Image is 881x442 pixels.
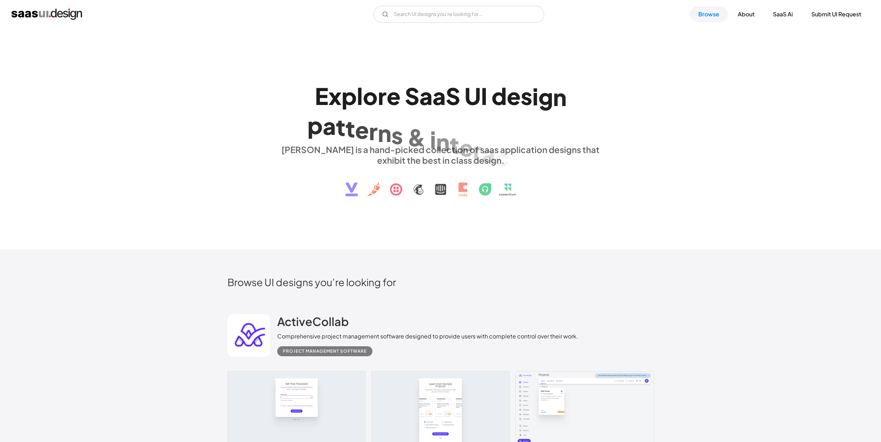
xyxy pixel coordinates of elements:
div: & [407,123,426,151]
div: r [473,137,482,164]
div: n [436,128,450,156]
div: E [315,82,328,110]
div: e [459,134,473,161]
div: d [491,82,507,110]
div: n [378,119,391,147]
div: n [553,83,566,111]
div: a [482,140,495,167]
div: i [532,83,538,110]
div: t [450,131,459,158]
div: c [495,143,509,171]
div: p [342,82,357,110]
input: Search UI designs you're looking for... [374,6,544,23]
h2: ActiveCollab [277,314,349,328]
div: s [391,121,403,149]
div: a [419,82,433,110]
div: s [521,82,532,110]
a: Browse [690,6,728,22]
div: r [369,117,378,145]
div: a [323,112,336,140]
div: i [430,126,436,153]
div: Comprehensive project management software designed to provide users with complete control over th... [277,332,578,341]
div: t [336,113,345,141]
div: S [405,82,419,110]
div: x [328,82,342,110]
a: home [11,9,82,20]
div: U [464,82,481,110]
a: About [729,6,763,22]
a: SaaS Ai [764,6,801,22]
div: e [387,82,401,110]
img: text, icon, saas logo [333,165,548,202]
div: S [446,82,460,110]
div: g [538,83,553,110]
div: [PERSON_NAME] is a hand-picked collection of saas application designs that exhibit the best in cl... [277,144,604,165]
div: e [507,82,521,110]
a: ActiveCollab [277,314,349,332]
div: r [378,82,387,110]
div: a [433,82,446,110]
div: Project Management Software [283,347,367,356]
form: Email Form [374,6,544,23]
div: e [355,116,369,143]
h1: Explore SaaS UI design patterns & interactions. [277,82,604,137]
div: p [307,111,323,139]
div: I [481,82,487,110]
div: o [363,82,378,110]
div: t [345,115,355,142]
h2: Browse UI designs you’re looking for [227,276,654,288]
a: Submit UI Request [803,6,870,22]
div: l [357,82,363,110]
